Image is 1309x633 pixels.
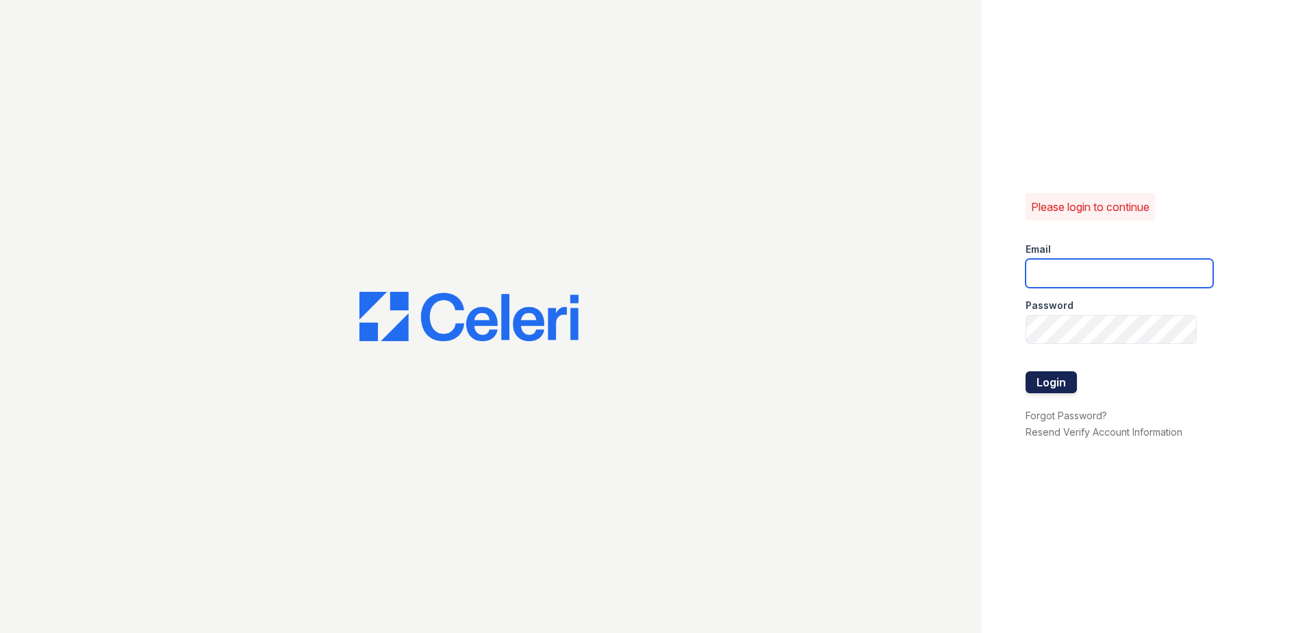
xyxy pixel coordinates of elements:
[1026,243,1051,256] label: Email
[1026,299,1073,312] label: Password
[1031,199,1149,215] p: Please login to continue
[359,292,579,341] img: CE_Logo_Blue-a8612792a0a2168367f1c8372b55b34899dd931a85d93a1a3d3e32e68fde9ad4.png
[1026,426,1182,438] a: Resend Verify Account Information
[1026,371,1077,393] button: Login
[1026,410,1107,421] a: Forgot Password?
